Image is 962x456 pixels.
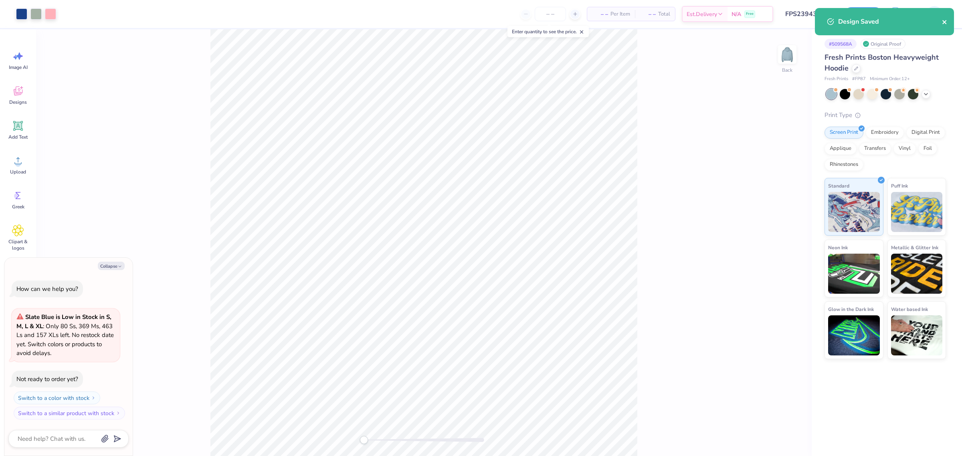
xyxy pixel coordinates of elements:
img: Chollene Anne Aranda [926,6,942,22]
img: Glow in the Dark Ink [828,315,880,355]
div: # 509568A [825,39,857,49]
img: Neon Ink [828,254,880,294]
span: N/A [732,10,741,18]
span: Greek [12,204,24,210]
div: Screen Print [825,127,863,139]
span: Fresh Prints [825,76,848,83]
div: Foil [918,143,937,155]
div: Rhinestones [825,159,863,171]
img: Metallic & Glitter Ink [891,254,943,294]
span: Clipart & logos [5,238,31,251]
img: Puff Ink [891,192,943,232]
span: Upload [10,169,26,175]
span: Standard [828,182,849,190]
span: : Only 80 Ss, 369 Ms, 463 Ls and 157 XLs left. No restock date yet. Switch colors or products to ... [16,313,114,357]
div: Embroidery [866,127,904,139]
span: Free [746,11,754,17]
span: Neon Ink [828,243,848,252]
span: Puff Ink [891,182,908,190]
span: Image AI [9,64,28,71]
span: Total [658,10,670,18]
a: CA [912,6,946,22]
div: Design Saved [838,17,942,26]
div: Not ready to order yet? [16,375,78,383]
button: Switch to a similar product with stock [14,407,125,420]
img: Switch to a similar product with stock [116,411,121,416]
span: – – [592,10,608,18]
span: Minimum Order: 12 + [870,76,910,83]
input: Untitled Design [779,6,838,22]
span: Per Item [610,10,630,18]
div: Applique [825,143,857,155]
span: Designs [9,99,27,105]
span: Add Text [8,134,28,140]
div: Print Type [825,111,946,120]
button: close [942,17,948,26]
button: Switch to a color with stock [14,391,100,404]
strong: Slate Blue is Low in Stock in S, M, L & XL [16,313,111,330]
span: Fresh Prints Boston Heavyweight Hoodie [825,52,939,73]
img: Standard [828,192,880,232]
div: Back [782,67,792,74]
span: Glow in the Dark Ink [828,305,874,313]
span: # FP87 [852,76,866,83]
div: Original Proof [861,39,905,49]
span: Water based Ink [891,305,928,313]
div: Accessibility label [360,436,368,444]
button: Collapse [98,262,125,270]
img: Back [779,46,795,63]
div: Transfers [859,143,891,155]
img: Switch to a color with stock [91,395,96,400]
input: – – [535,7,566,21]
img: Water based Ink [891,315,943,355]
span: – – [640,10,656,18]
div: Enter quantity to see the price. [507,26,589,37]
div: Vinyl [893,143,916,155]
span: Metallic & Glitter Ink [891,243,938,252]
span: Est. Delivery [687,10,717,18]
div: How can we help you? [16,285,78,293]
div: Digital Print [906,127,945,139]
